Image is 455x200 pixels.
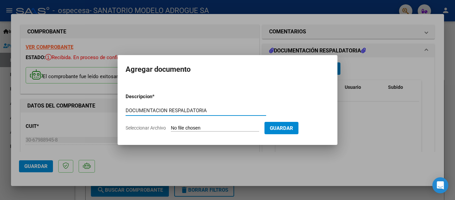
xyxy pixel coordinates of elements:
span: Seleccionar Archivo [126,125,166,131]
p: Descripcion [126,93,187,101]
span: Guardar [270,125,293,131]
div: Open Intercom Messenger [432,177,448,193]
h2: Agregar documento [126,63,329,76]
button: Guardar [264,122,298,134]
